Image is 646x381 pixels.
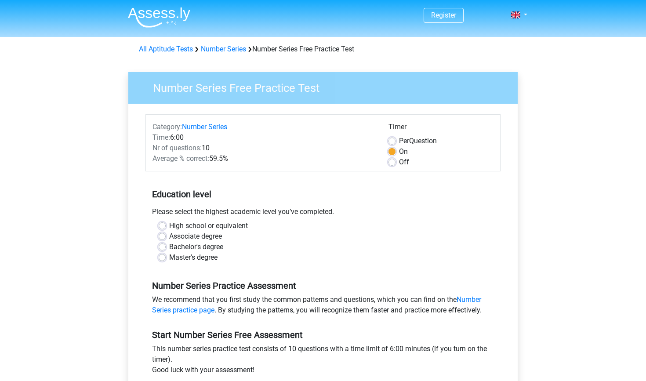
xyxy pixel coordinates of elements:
[152,133,170,142] span: Time:
[145,294,501,319] div: We recommend that you first study the common patterns and questions, which you can find on the . ...
[182,123,227,131] a: Number Series
[169,252,218,263] label: Master's degree
[146,132,382,143] div: 6:00
[139,45,193,53] a: All Aptitude Tests
[431,11,456,19] a: Register
[142,78,511,95] h3: Number Series Free Practice Test
[152,144,202,152] span: Nr of questions:
[201,45,246,53] a: Number Series
[399,157,409,167] label: Off
[152,123,182,131] span: Category:
[169,221,248,231] label: High school or equivalent
[145,344,501,379] div: This number series practice test consists of 10 questions with a time limit of 6:00 minutes (if y...
[152,280,494,291] h5: Number Series Practice Assessment
[169,242,223,252] label: Bachelor's degree
[145,207,501,221] div: Please select the highest academic level you’ve completed.
[388,122,494,136] div: Timer
[169,231,222,242] label: Associate degree
[152,330,494,340] h5: Start Number Series Free Assessment
[399,136,437,146] label: Question
[399,146,408,157] label: On
[135,44,511,54] div: Number Series Free Practice Test
[152,154,209,163] span: Average % correct:
[146,153,382,164] div: 59.5%
[146,143,382,153] div: 10
[128,7,190,28] img: Assessly
[399,137,409,145] span: Per
[152,185,494,203] h5: Education level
